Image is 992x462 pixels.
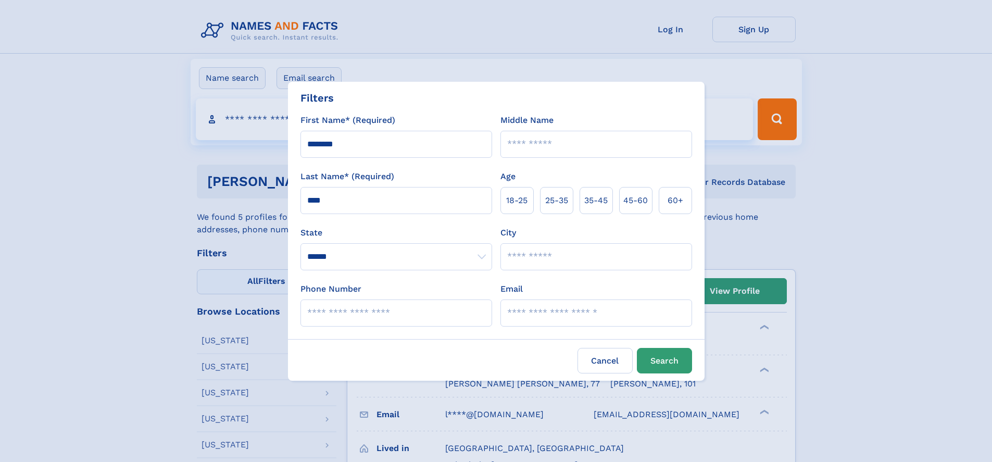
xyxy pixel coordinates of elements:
label: Last Name* (Required) [300,170,394,183]
label: State [300,227,492,239]
span: 45‑60 [623,194,648,207]
span: 35‑45 [584,194,608,207]
button: Search [637,348,692,373]
label: Cancel [577,348,633,373]
label: Age [500,170,516,183]
label: Middle Name [500,114,554,127]
label: City [500,227,516,239]
span: 60+ [668,194,683,207]
label: Phone Number [300,283,361,295]
label: First Name* (Required) [300,114,395,127]
span: 18‑25 [506,194,528,207]
label: Email [500,283,523,295]
span: 25‑35 [545,194,568,207]
div: Filters [300,90,334,106]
